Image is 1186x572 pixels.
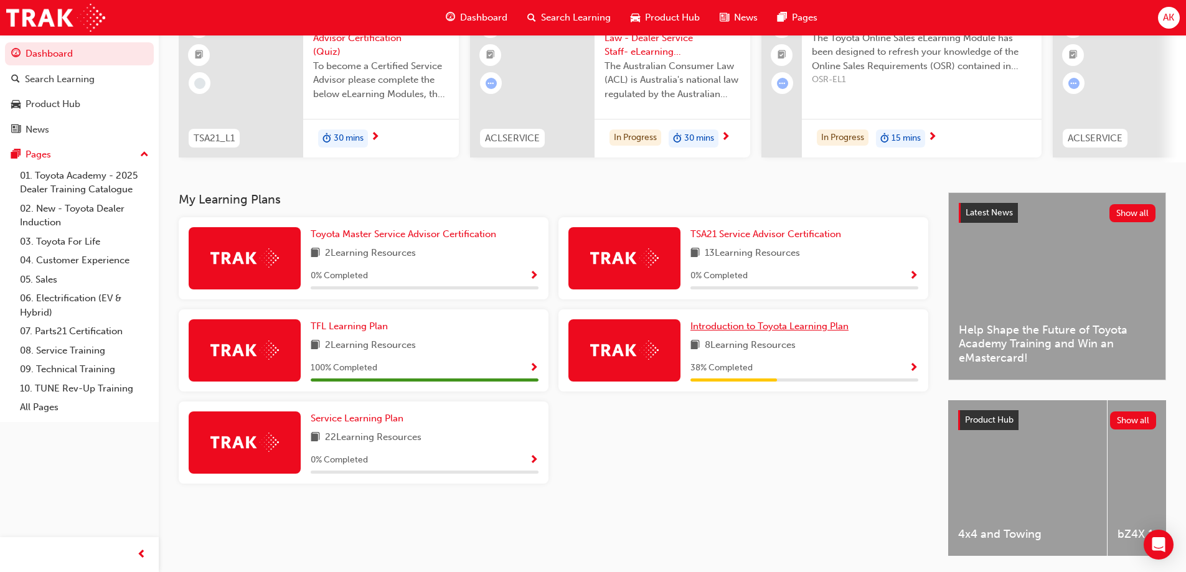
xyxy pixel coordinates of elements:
[778,47,786,63] span: booktick-icon
[311,227,501,241] a: Toyota Master Service Advisor Certification
[761,7,1042,157] a: Toyota Online Sales eLearning ModuleThe Toyota Online Sales eLearning Module has been designed to...
[958,527,1097,542] span: 4x4 and Towing
[958,410,1156,430] a: Product HubShow all
[210,433,279,452] img: Trak
[311,411,408,426] a: Service Learning Plan
[5,40,154,143] button: DashboardSearch LearningProduct HubNews
[1110,411,1157,429] button: Show all
[194,131,235,146] span: TSA21_L1
[311,269,368,283] span: 0 % Completed
[529,268,539,284] button: Show Progress
[5,42,154,65] a: Dashboard
[15,398,154,417] a: All Pages
[325,430,421,446] span: 22 Learning Resources
[892,131,921,146] span: 15 mins
[5,93,154,116] a: Product Hub
[5,118,154,141] a: News
[1144,530,1174,560] div: Open Intercom Messenger
[541,11,611,25] span: Search Learning
[1068,131,1122,146] span: ACLSERVICE
[792,11,817,25] span: Pages
[721,132,730,143] span: next-icon
[210,340,279,360] img: Trak
[690,227,846,241] a: TSA21 Service Advisor Certification
[325,246,416,261] span: 2 Learning Resources
[25,72,95,87] div: Search Learning
[311,413,403,424] span: Service Learning Plan
[15,199,154,232] a: 02. New - Toyota Dealer Induction
[311,228,496,240] span: Toyota Master Service Advisor Certification
[486,78,497,89] span: learningRecordVerb_ATTEMPT-icon
[690,319,854,334] a: Introduction to Toyota Learning Plan
[909,268,918,284] button: Show Progress
[311,246,320,261] span: book-icon
[179,7,459,157] a: 0TSA21_L1TSA21_L1 Service Advisor Certification (Quiz)To become a Certified Service Advisor pleas...
[684,131,714,146] span: 30 mins
[529,455,539,466] span: Show Progress
[812,31,1032,73] span: The Toyota Online Sales eLearning Module has been designed to refresh your knowledge of the Onlin...
[609,129,661,146] div: In Progress
[1068,78,1080,89] span: learningRecordVerb_ATTEMPT-icon
[777,78,788,89] span: learningRecordVerb_ATTEMPT-icon
[909,363,918,374] span: Show Progress
[1163,11,1174,25] span: AK
[690,246,700,261] span: book-icon
[313,17,449,59] span: TSA21_L1 Service Advisor Certification (Quiz)
[880,131,889,147] span: duration-icon
[15,379,154,398] a: 10. TUNE Rev-Up Training
[26,148,51,162] div: Pages
[446,10,455,26] span: guage-icon
[909,271,918,282] span: Show Progress
[15,322,154,341] a: 07. Parts21 Certification
[5,143,154,166] button: Pages
[15,270,154,289] a: 05. Sales
[705,338,796,354] span: 8 Learning Resources
[817,129,868,146] div: In Progress
[928,132,937,143] span: next-icon
[734,11,758,25] span: News
[768,5,827,30] a: pages-iconPages
[311,338,320,354] span: book-icon
[529,271,539,282] span: Show Progress
[631,10,640,26] span: car-icon
[140,147,149,163] span: up-icon
[965,415,1014,425] span: Product Hub
[690,228,841,240] span: TSA21 Service Advisor Certification
[195,47,204,63] span: booktick-icon
[1069,47,1078,63] span: booktick-icon
[605,59,740,101] span: The Australian Consumer Law (ACL) is Australia's national law regulated by the Australian Competi...
[690,338,700,354] span: book-icon
[959,323,1155,365] span: Help Shape the Future of Toyota Academy Training and Win an eMastercard!
[11,149,21,161] span: pages-icon
[194,78,205,89] span: learningRecordVerb_NONE-icon
[460,11,507,25] span: Dashboard
[15,360,154,379] a: 09. Technical Training
[720,10,729,26] span: news-icon
[605,17,740,59] span: Australian Consumer Law - Dealer Service Staff- eLearning Module
[1109,204,1156,222] button: Show all
[517,5,621,30] a: search-iconSearch Learning
[15,232,154,251] a: 03. Toyota For Life
[26,97,80,111] div: Product Hub
[486,47,495,63] span: booktick-icon
[11,49,21,60] span: guage-icon
[948,400,1107,556] a: 4x4 and Towing
[529,452,539,468] button: Show Progress
[812,73,1032,87] span: OSR-EL1
[966,207,1013,218] span: Latest News
[137,547,146,563] span: prev-icon
[1158,7,1180,29] button: AK
[527,10,536,26] span: search-icon
[11,74,20,85] span: search-icon
[313,59,449,101] span: To become a Certified Service Advisor please complete the below eLearning Modules, the Service Ad...
[370,132,380,143] span: next-icon
[5,68,154,91] a: Search Learning
[311,319,393,334] a: TFL Learning Plan
[311,453,368,467] span: 0 % Completed
[590,340,659,360] img: Trak
[15,166,154,199] a: 01. Toyota Academy - 2025 Dealer Training Catalogue
[778,10,787,26] span: pages-icon
[26,123,49,137] div: News
[6,4,105,32] img: Trak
